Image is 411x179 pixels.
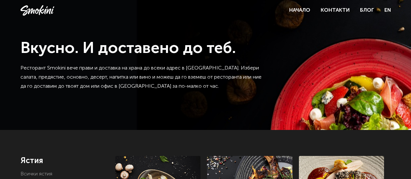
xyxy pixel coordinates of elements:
[321,8,350,13] a: Контакти
[360,8,374,13] a: Блог
[289,8,310,13] a: Начало
[20,172,52,177] a: Всички ястия
[20,64,264,91] p: Ресторант Smokini вече прави и доставка на храна до всеки адрес в [GEOGRAPHIC_DATA]. Избери салат...
[20,39,264,58] h1: Вкусно. И доставено до теб.
[20,156,106,166] h4: Ястия
[384,6,391,15] a: EN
